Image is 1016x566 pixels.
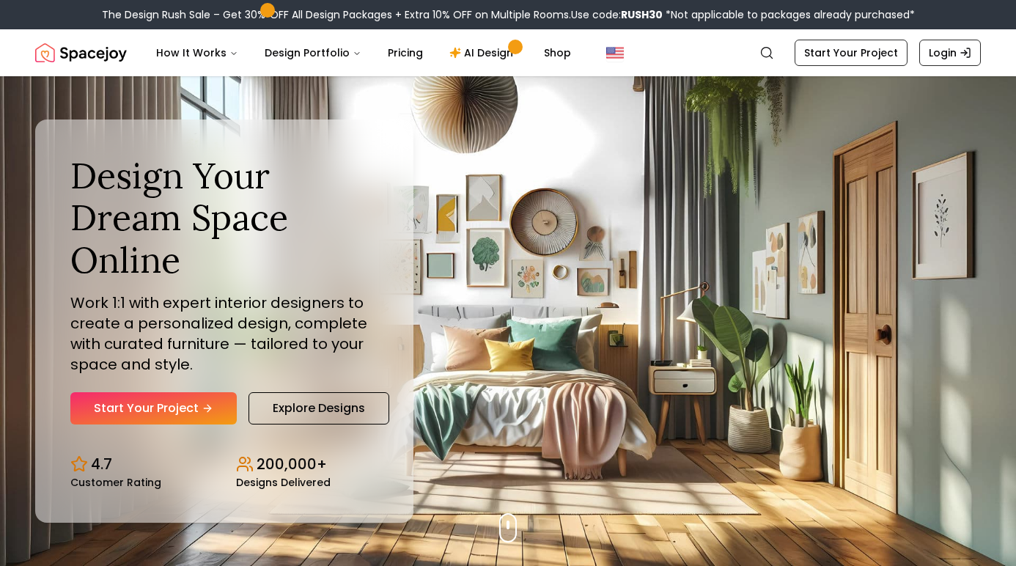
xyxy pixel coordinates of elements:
[70,442,378,488] div: Design stats
[144,38,250,67] button: How It Works
[35,38,127,67] a: Spacejoy
[606,44,624,62] img: United States
[532,38,583,67] a: Shop
[253,38,373,67] button: Design Portfolio
[144,38,583,67] nav: Main
[571,7,663,22] span: Use code:
[35,38,127,67] img: Spacejoy Logo
[249,392,389,425] a: Explore Designs
[376,38,435,67] a: Pricing
[70,293,378,375] p: Work 1:1 with expert interior designers to create a personalized design, complete with curated fu...
[35,29,981,76] nav: Global
[70,155,378,282] h1: Design Your Dream Space Online
[438,38,529,67] a: AI Design
[795,40,908,66] a: Start Your Project
[70,477,161,488] small: Customer Rating
[663,7,915,22] span: *Not applicable to packages already purchased*
[102,7,915,22] div: The Design Rush Sale – Get 30% OFF All Design Packages + Extra 10% OFF on Multiple Rooms.
[236,477,331,488] small: Designs Delivered
[621,7,663,22] b: RUSH30
[257,454,327,474] p: 200,000+
[919,40,981,66] a: Login
[70,392,237,425] a: Start Your Project
[91,454,112,474] p: 4.7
